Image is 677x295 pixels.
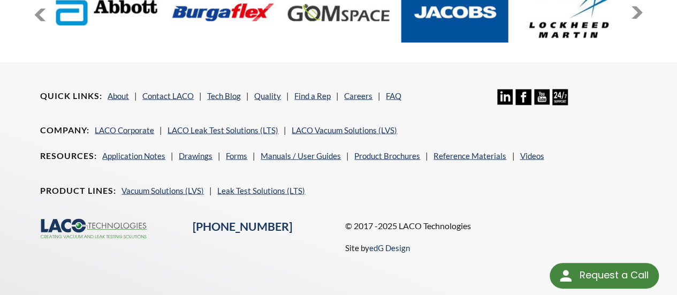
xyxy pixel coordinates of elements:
a: edG Design [369,243,410,252]
a: Quality [254,90,281,100]
a: Vacuum Solutions (LVS) [121,185,204,195]
a: Tech Blog [207,90,241,100]
a: Product Brochures [354,150,420,160]
a: Find a Rep [294,90,331,100]
a: Leak Test Solutions (LTS) [217,185,305,195]
p: Site by [345,241,410,254]
a: Drawings [179,150,212,160]
a: About [108,90,129,100]
a: Reference Materials [433,150,506,160]
img: round button [557,267,574,284]
a: LACO Leak Test Solutions (LTS) [168,125,278,134]
p: © 2017 -2025 LACO Technologies [345,218,637,232]
h4: Company [40,124,89,135]
a: [PHONE_NUMBER] [193,219,292,233]
a: Contact LACO [142,90,194,100]
div: Request a Call [579,263,648,288]
h4: Quick Links [40,90,102,101]
h4: Resources [40,150,97,161]
a: Videos [520,150,544,160]
img: 24/7 Support Icon [552,89,568,104]
a: Forms [226,150,247,160]
a: Manuals / User Guides [261,150,341,160]
div: Request a Call [550,263,659,289]
a: FAQ [386,90,401,100]
a: LACO Vacuum Solutions (LVS) [292,125,397,134]
h4: Product Lines [40,185,116,196]
a: Application Notes [102,150,165,160]
a: 24/7 Support [552,97,568,107]
a: Careers [344,90,372,100]
a: LACO Corporate [95,125,154,134]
